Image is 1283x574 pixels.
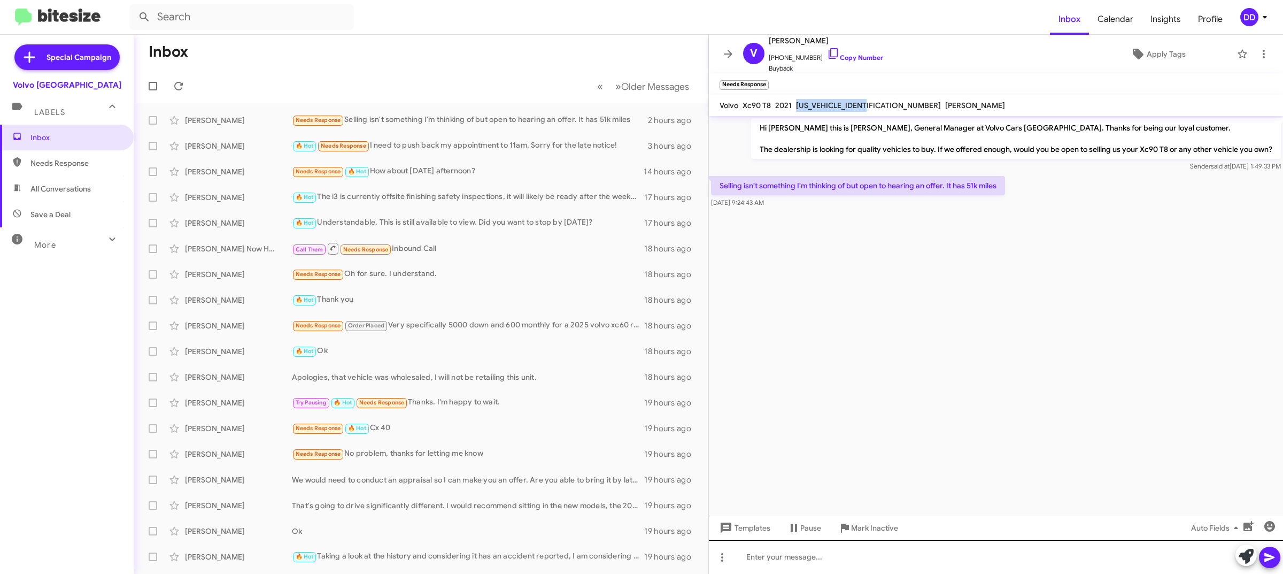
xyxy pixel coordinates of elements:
div: [PERSON_NAME] [185,474,292,485]
div: Thanks. I'm happy to wait. [292,396,644,409]
div: [PERSON_NAME] [185,269,292,280]
div: Ok [292,526,644,537]
div: [PERSON_NAME] [185,320,292,331]
span: Needs Response [296,117,341,124]
span: 🔥 Hot [296,142,314,149]
div: [PERSON_NAME] [185,449,292,460]
span: 🔥 Hot [348,168,366,175]
span: » [615,80,621,93]
div: 18 hours ago [644,243,700,254]
span: Needs Response [296,168,341,175]
span: Needs Response [296,322,341,329]
button: Auto Fields [1182,518,1251,538]
a: Copy Number [827,53,883,62]
div: Ok [292,345,644,357]
span: [PERSON_NAME] [769,34,883,47]
span: « [597,80,603,93]
span: Apply Tags [1147,44,1186,64]
nav: Page navigation example [591,75,695,97]
div: 19 hours ago [644,500,700,511]
a: Special Campaign [14,44,120,70]
span: All Conversations [30,183,91,194]
input: Search [129,4,354,30]
div: Understandable. This is still available to view. Did you want to stop by [DATE]? [292,217,644,229]
span: Buyback [769,63,883,74]
span: 🔥 Hot [296,296,314,303]
div: DD [1240,8,1258,26]
div: We would need to conduct an appraisal so I can make you an offer. Are you able to bring it by lat... [292,474,644,485]
span: 🔥 Hot [296,348,314,355]
div: That's going to drive significantly different. I would recommend sitting in the new models, the 2... [292,500,644,511]
a: Calendar [1089,4,1142,35]
div: [PERSON_NAME] [185,166,292,177]
span: Inbox [30,132,121,143]
div: [PERSON_NAME] [185,115,292,126]
h1: Inbox [149,43,188,60]
span: Needs Response [343,246,389,253]
div: [PERSON_NAME] [185,423,292,434]
span: said at [1211,162,1230,170]
span: V [750,45,758,62]
div: How about [DATE] afternoon? [292,165,644,178]
div: 19 hours ago [644,397,700,408]
div: 19 hours ago [644,526,700,537]
span: Sender [DATE] 1:49:33 PM [1190,162,1281,170]
span: Insights [1142,4,1189,35]
span: [PHONE_NUMBER] [769,47,883,63]
button: Pause [779,518,830,538]
div: 18 hours ago [644,346,700,357]
a: Profile [1189,4,1231,35]
span: 🔥 Hot [348,425,366,432]
button: Apply Tags [1084,44,1232,64]
p: Selling isn't something I'm thinking of but open to hearing an offer. It has 51k miles [711,176,1005,195]
span: 🔥 Hot [296,194,314,201]
button: DD [1231,8,1271,26]
small: Needs Response [720,80,769,90]
span: Special Campaign [47,52,111,63]
span: Auto Fields [1191,518,1242,538]
span: Needs Response [296,425,341,432]
span: 🔥 Hot [334,399,352,406]
div: [PERSON_NAME] [185,397,292,408]
span: Needs Response [30,158,121,169]
span: Mark Inactive [851,518,898,538]
div: [PERSON_NAME] [185,372,292,382]
div: Inbound Call [292,242,644,255]
div: 19 hours ago [644,552,700,562]
span: Pause [800,518,821,538]
div: [PERSON_NAME] [185,526,292,537]
div: 18 hours ago [644,295,700,305]
div: [PERSON_NAME] [185,500,292,511]
button: Previous [591,75,609,97]
div: [PERSON_NAME] [185,218,292,228]
span: Inbox [1050,4,1089,35]
div: 3 hours ago [648,141,700,151]
div: No problem, thanks for letting me know [292,448,644,460]
span: [US_VEHICLE_IDENTIFICATION_NUMBER] [796,101,941,110]
div: 2 hours ago [648,115,700,126]
span: Xc90 T8 [743,101,771,110]
div: 14 hours ago [644,166,700,177]
div: 18 hours ago [644,320,700,331]
div: [PERSON_NAME] [185,552,292,562]
span: Labels [34,108,65,117]
div: 19 hours ago [644,449,700,460]
span: Order Placed [348,322,384,329]
p: Hi [PERSON_NAME] this is [PERSON_NAME], General Manager at Volvo Cars [GEOGRAPHIC_DATA]. Thanks f... [751,118,1281,159]
span: Templates [717,518,770,538]
span: Volvo [720,101,738,110]
div: Volvo [GEOGRAPHIC_DATA] [13,80,121,90]
div: Oh for sure. I understand. [292,268,644,280]
div: The i3 is currently offsite finishing safety inspections, it will likely be ready after the weeke... [292,191,644,203]
span: Needs Response [359,399,405,406]
button: Templates [709,518,779,538]
div: [PERSON_NAME] Now How Many Seats [185,243,292,254]
div: 19 hours ago [644,474,700,485]
span: 2021 [775,101,792,110]
span: 🔥 Hot [296,553,314,560]
span: Save a Deal [30,209,71,220]
div: Apologies, that vehicle was wholesaled, I will not be retailing this unit. [292,372,644,382]
div: Thank you [292,294,644,306]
